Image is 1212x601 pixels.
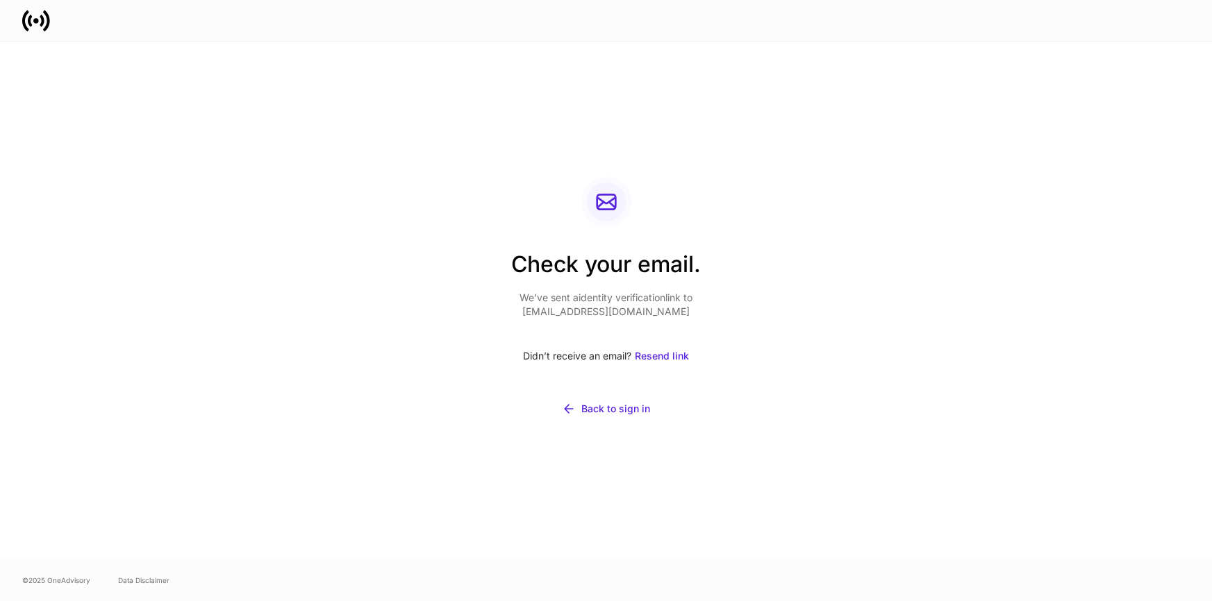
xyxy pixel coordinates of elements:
[118,575,169,586] a: Data Disclaimer
[581,402,650,416] div: Back to sign in
[635,349,689,363] div: Resend link
[511,393,701,424] button: Back to sign in
[634,341,690,371] button: Resend link
[22,575,90,586] span: © 2025 OneAdvisory
[511,249,701,291] h2: Check your email.
[511,291,701,319] p: We’ve sent a identity verification link to [EMAIL_ADDRESS][DOMAIN_NAME]
[511,341,701,371] div: Didn’t receive an email?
